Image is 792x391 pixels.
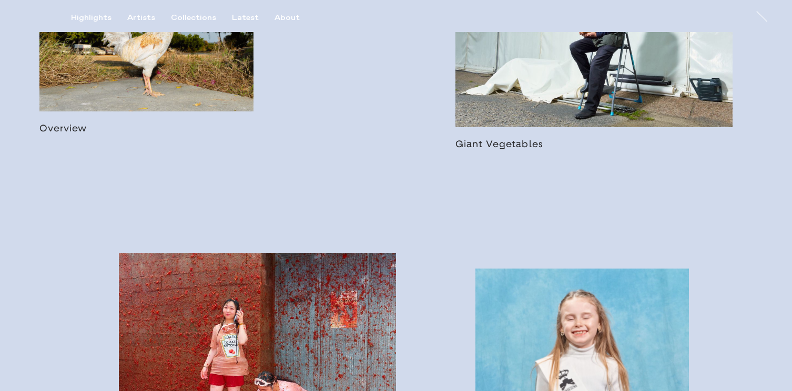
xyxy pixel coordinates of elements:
div: Highlights [71,13,111,23]
button: Latest [232,13,275,23]
div: Artists [127,13,155,23]
button: Artists [127,13,171,23]
button: Collections [171,13,232,23]
button: Highlights [71,13,127,23]
div: Collections [171,13,216,23]
div: About [275,13,300,23]
button: About [275,13,316,23]
div: Latest [232,13,259,23]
